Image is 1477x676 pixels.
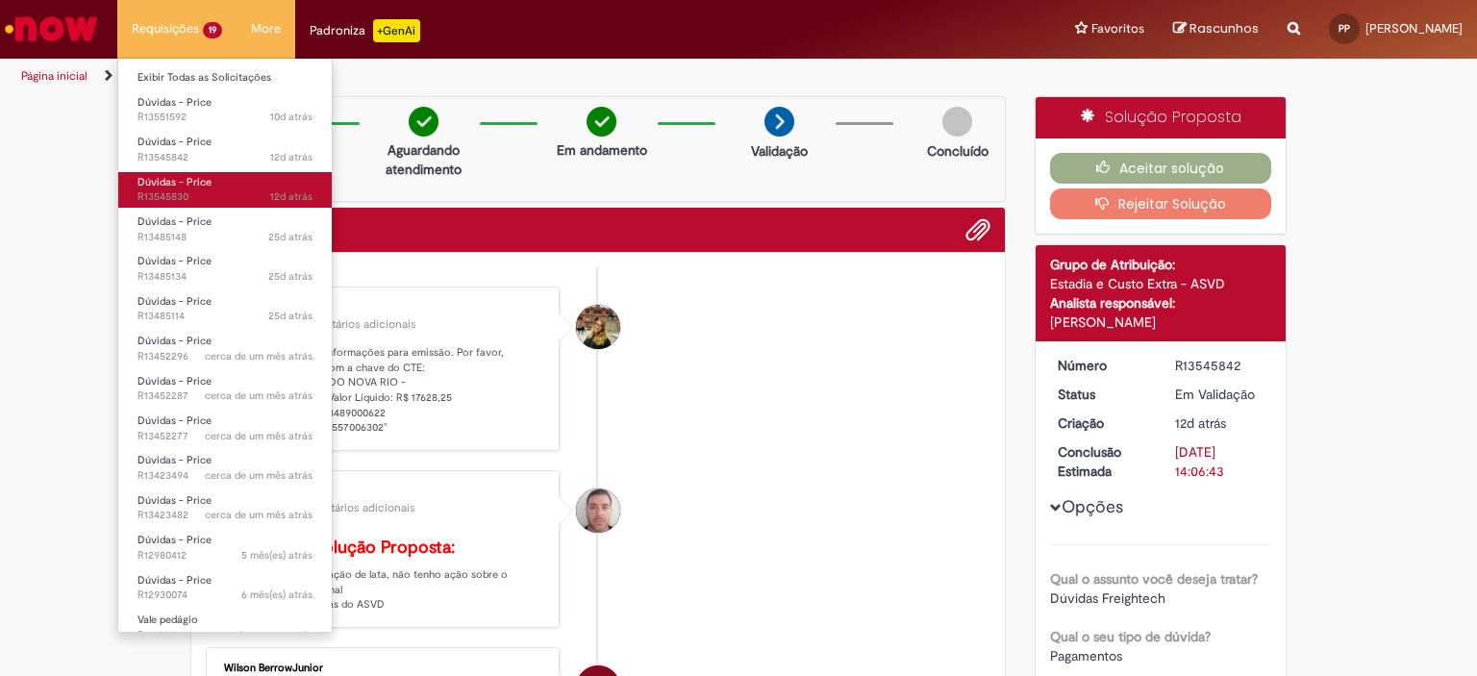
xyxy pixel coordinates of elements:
span: R13545830 [138,189,313,205]
time: 18/08/2025 09:12:26 [205,508,313,522]
span: R13485148 [138,230,313,245]
p: Validação [751,141,808,161]
span: R13485114 [138,309,313,324]
span: Dúvidas - Price [138,214,212,229]
span: 12d atrás [270,150,313,164]
div: [DATE] 14:06:43 [1175,442,1264,481]
div: Analista responsável: [1050,293,1272,313]
a: Aberto R13485148 : Dúvidas - Price [118,212,332,247]
span: [PERSON_NAME] [1365,20,1463,37]
span: Favoritos [1091,19,1144,38]
a: Aberto R13485114 : Dúvidas - Price [118,291,332,327]
button: Rejeitar Solução [1050,188,1272,219]
p: +GenAi [373,19,420,42]
button: Adicionar anexos [965,217,990,242]
span: cerca de um mês atrás [205,508,313,522]
span: 5 mês(es) atrás [241,548,313,563]
a: Aberto R13452287 : Dúvidas - Price [118,371,332,407]
div: [PERSON_NAME] [224,486,544,497]
a: Aberto R13545830 : Dúvidas - Price [118,172,332,208]
img: check-circle-green.png [587,107,616,137]
span: 25d atrás [268,230,313,244]
span: Vale pedágio [138,613,198,627]
span: Pagamentos [1050,647,1122,664]
span: R13545842 [138,150,313,165]
div: [PERSON_NAME] [224,302,544,313]
span: Dúvidas - Price [138,453,212,467]
div: Luiz Carlos Barsotti Filho [576,488,620,533]
span: Dúvidas - Price [138,254,212,268]
span: 6 mês(es) atrás [241,588,313,602]
span: Dúvidas - Price [138,374,212,388]
span: Dúvidas - Price [138,294,212,309]
span: More [251,19,281,38]
span: cerca de um mês atrás [205,388,313,403]
time: 27/08/2025 12:50:40 [205,388,313,403]
span: Dúvidas Freightech [1050,589,1165,607]
a: Página inicial [21,68,88,84]
span: cerca de um mês atrás [205,429,313,443]
div: Grupo de Atribuição: [1050,255,1272,274]
time: 30/04/2024 09:37:25 [206,628,313,642]
span: 25d atrás [268,269,313,284]
time: 05/09/2025 14:23:24 [268,269,313,284]
span: Dúvidas - Price [138,493,212,508]
a: Aberto R13452277 : Dúvidas - Price [118,411,332,446]
time: 18/08/2025 09:13:58 [205,468,313,483]
time: 25/04/2025 18:26:38 [241,548,313,563]
p: Aguardando atendimento [377,140,470,179]
a: Aberto R13423482 : Dúvidas - Price [118,490,332,526]
div: Em Validação [1175,385,1264,404]
img: check-circle-green.png [409,107,438,137]
ul: Requisições [117,58,333,633]
div: Estadia e Custo Extra - ASVD [1050,274,1272,293]
span: Dúvidas - Price [138,573,212,588]
a: Aberto R12980412 : Dúvidas - Price [118,530,332,565]
div: Solução Proposta [1036,97,1287,138]
span: cerca de um ano atrás [206,628,313,642]
div: [PERSON_NAME] [1050,313,1272,332]
span: R13452296 [138,349,313,364]
b: Qual o assunto você deseja tratar? [1050,570,1258,588]
span: Dúvidas - Price [138,334,212,348]
span: R13452287 [138,388,313,404]
a: Aberto R13485134 : Dúvidas - Price [118,251,332,287]
span: Dúvidas - Price [138,135,212,149]
img: arrow-next.png [764,107,794,137]
span: 25d atrás [268,309,313,323]
a: Exibir Todas as Solicitações [118,67,332,88]
span: R11438864 [138,628,313,643]
span: R13485134 [138,269,313,285]
span: 19 [203,22,222,38]
p: Em andamento [557,140,647,160]
dt: Criação [1043,413,1162,433]
a: Aberto R13452296 : Dúvidas - Price [118,331,332,366]
time: 27/08/2025 12:47:35 [205,429,313,443]
span: 10d atrás [270,110,313,124]
span: Dúvidas - Price [138,175,212,189]
dt: Conclusão Estimada [1043,442,1162,481]
span: PP [1339,22,1350,35]
div: Padroniza [310,19,420,42]
button: Aceitar solução [1050,153,1272,184]
time: 19/09/2025 16:20:21 [270,110,313,124]
span: R12980412 [138,548,313,563]
span: R13452277 [138,429,313,444]
span: cerca de um mês atrás [205,349,313,363]
time: 05/09/2025 14:25:27 [268,230,313,244]
small: Comentários adicionais [292,500,415,516]
ul: Trilhas de página [14,59,970,94]
a: Aberto R13545842 : Dúvidas - Price [118,132,332,167]
time: 18/09/2025 09:06:39 [1175,414,1226,432]
div: Sarah Pigosso Nogueira Masselani [576,305,620,349]
div: 18/09/2025 09:06:39 [1175,413,1264,433]
a: Aberto R13423494 : Dúvidas - Price [118,450,332,486]
time: 10/04/2025 17:08:32 [241,588,313,602]
span: Requisições [132,19,199,38]
span: R13551592 [138,110,313,125]
img: img-circle-grey.png [942,107,972,137]
p: "Boa tarde, segue as informações para emissão. Por favor, retornar o chamado com a chave do CTE: ... [224,345,544,436]
time: 18/09/2025 09:04:06 [270,189,313,204]
dt: Número [1043,356,1162,375]
a: Aberto R12930074 : Dúvidas - Price [118,570,332,606]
